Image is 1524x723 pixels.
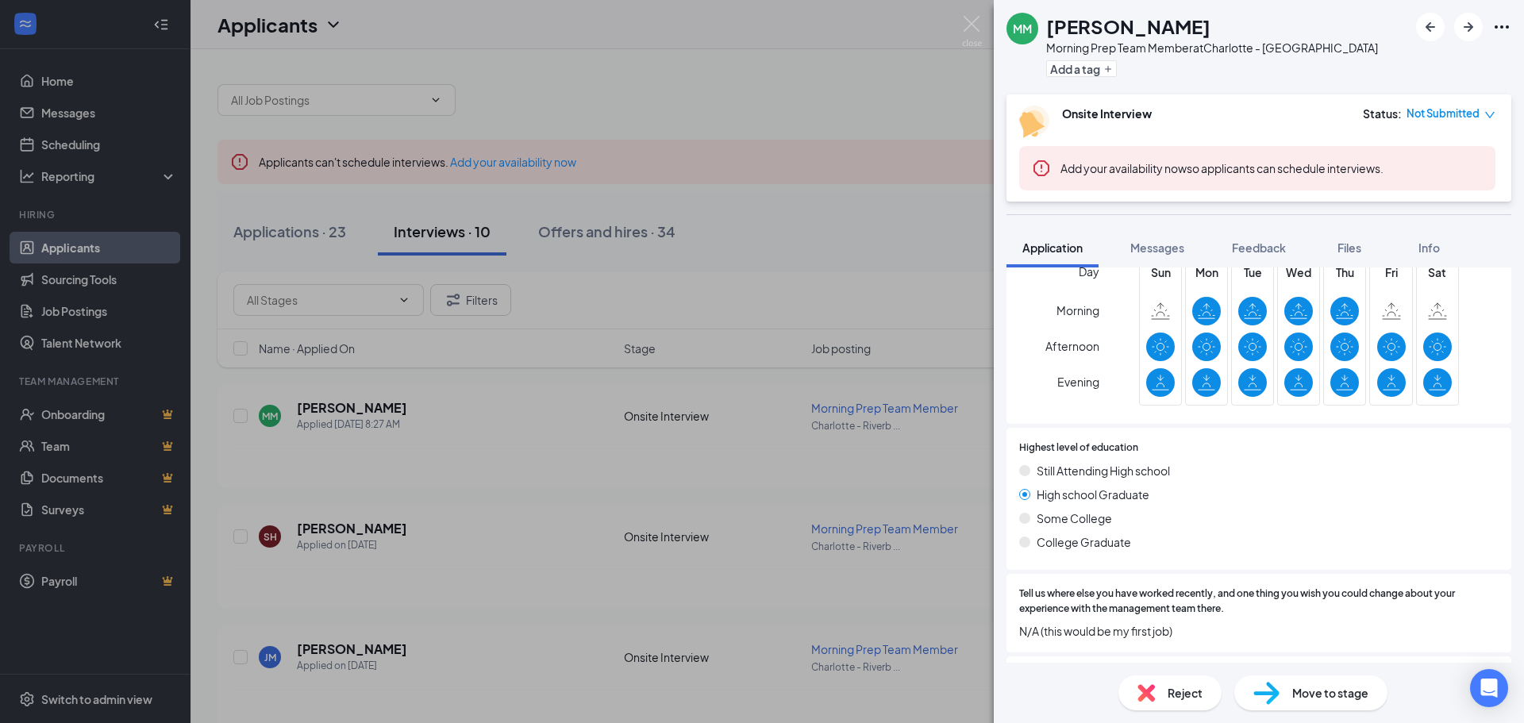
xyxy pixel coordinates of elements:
span: so applicants can schedule interviews. [1060,161,1384,175]
svg: Plus [1103,64,1113,74]
span: Messages [1130,240,1184,255]
span: Thu [1330,263,1359,281]
span: Wed [1284,263,1313,281]
span: Reject [1168,684,1203,702]
span: down [1484,110,1495,121]
button: Add your availability now [1060,160,1187,176]
span: College Graduate [1037,533,1131,551]
svg: Error [1032,159,1051,178]
span: Files [1337,240,1361,255]
span: Tell us where else you have worked recently, and one thing you wish you could change about your e... [1019,586,1499,617]
svg: Ellipses [1492,17,1511,37]
button: ArrowLeftNew [1416,13,1445,41]
span: Application [1022,240,1083,255]
h1: [PERSON_NAME] [1046,13,1210,40]
span: Tue [1238,263,1267,281]
button: ArrowRight [1454,13,1483,41]
div: Status : [1363,106,1402,121]
span: Morning [1056,296,1099,325]
span: Still Attending High school [1037,462,1170,479]
span: Some College [1037,510,1112,527]
span: Not Submitted [1407,106,1480,121]
b: Onsite Interview [1062,106,1152,121]
div: MM [1013,21,1032,37]
button: PlusAdd a tag [1046,60,1117,77]
span: Sat [1423,263,1452,281]
span: Info [1418,240,1440,255]
span: Move to stage [1292,684,1368,702]
svg: ArrowLeftNew [1421,17,1440,37]
span: Feedback [1232,240,1286,255]
span: Sun [1146,263,1175,281]
span: Highest level of education [1019,440,1138,456]
span: Afternoon [1045,332,1099,360]
span: High school Graduate [1037,486,1149,503]
span: Fri [1377,263,1406,281]
div: Morning Prep Team Member at Charlotte - [GEOGRAPHIC_DATA] [1046,40,1378,56]
svg: ArrowRight [1459,17,1478,37]
span: Evening [1057,367,1099,396]
span: N/A (this would be my first job) [1019,622,1499,640]
div: Open Intercom Messenger [1470,669,1508,707]
span: Mon [1192,263,1221,281]
span: Day [1079,263,1099,280]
